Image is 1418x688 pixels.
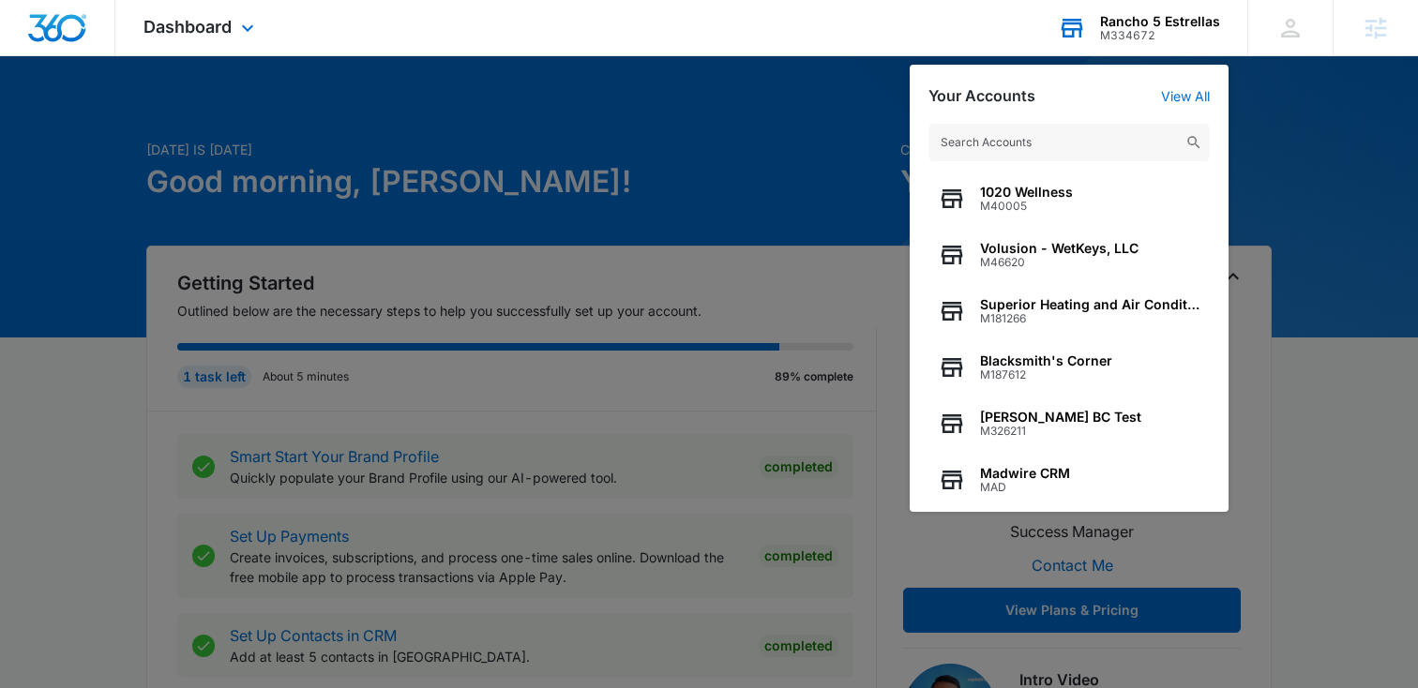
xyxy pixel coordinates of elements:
[1100,14,1220,29] div: account name
[928,124,1210,161] input: Search Accounts
[928,339,1210,396] button: Blacksmith's CornerM187612
[980,368,1112,381] span: M187612
[980,185,1073,200] span: 1020 Wellness
[980,425,1141,438] span: M326211
[980,312,1200,325] span: M181266
[980,466,1070,481] span: Madwire CRM
[928,171,1210,227] button: 1020 WellnessM40005
[1161,88,1210,104] a: View All
[1100,29,1220,42] div: account id
[980,353,1112,368] span: Blacksmith's Corner
[980,410,1141,425] span: [PERSON_NAME] BC Test
[928,87,1035,105] h2: Your Accounts
[928,283,1210,339] button: Superior Heating and Air ConditioningM181266
[928,452,1210,508] button: Madwire CRMMAD
[928,396,1210,452] button: [PERSON_NAME] BC TestM326211
[980,241,1139,256] span: Volusion - WetKeys, LLC
[980,297,1200,312] span: Superior Heating and Air Conditioning
[980,256,1139,269] span: M46620
[143,17,232,37] span: Dashboard
[928,227,1210,283] button: Volusion - WetKeys, LLCM46620
[980,200,1073,213] span: M40005
[980,481,1070,494] span: MAD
